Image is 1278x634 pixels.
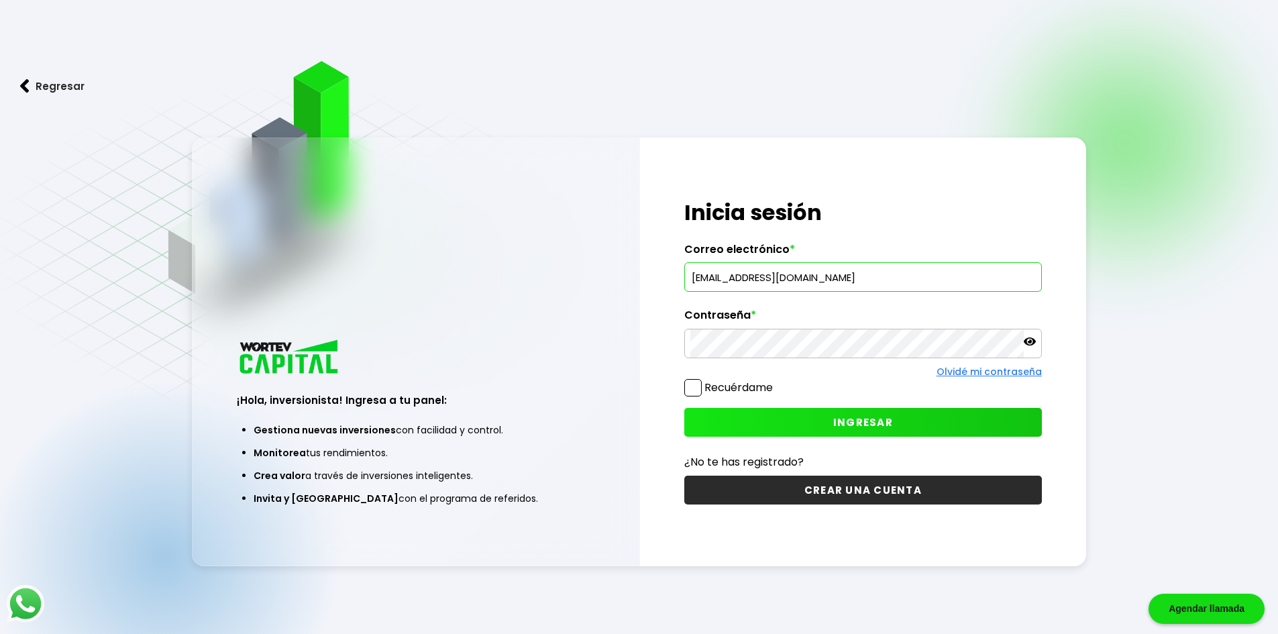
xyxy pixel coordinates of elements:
a: Olvidé mi contraseña [937,365,1042,378]
p: ¿No te has registrado? [684,454,1042,470]
h3: ¡Hola, inversionista! Ingresa a tu panel: [237,392,594,408]
div: Agendar llamada [1149,594,1265,624]
img: logo_wortev_capital [237,338,343,378]
button: CREAR UNA CUENTA [684,476,1042,505]
h1: Inicia sesión [684,197,1042,229]
img: logos_whatsapp-icon.242b2217.svg [7,585,44,623]
a: ¿No te has registrado?CREAR UNA CUENTA [684,454,1042,505]
li: con el programa de referidos. [254,487,578,510]
span: Invita y [GEOGRAPHIC_DATA] [254,492,398,505]
li: tus rendimientos. [254,441,578,464]
label: Recuérdame [704,380,773,395]
label: Contraseña [684,309,1042,329]
span: INGRESAR [833,415,893,429]
span: Gestiona nuevas inversiones [254,423,396,437]
input: hola@wortev.capital [690,263,1036,291]
li: con facilidad y control. [254,419,578,441]
img: flecha izquierda [20,79,30,93]
span: Monitorea [254,446,306,460]
label: Correo electrónico [684,243,1042,263]
button: INGRESAR [684,408,1042,437]
span: Crea valor [254,469,305,482]
li: a través de inversiones inteligentes. [254,464,578,487]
